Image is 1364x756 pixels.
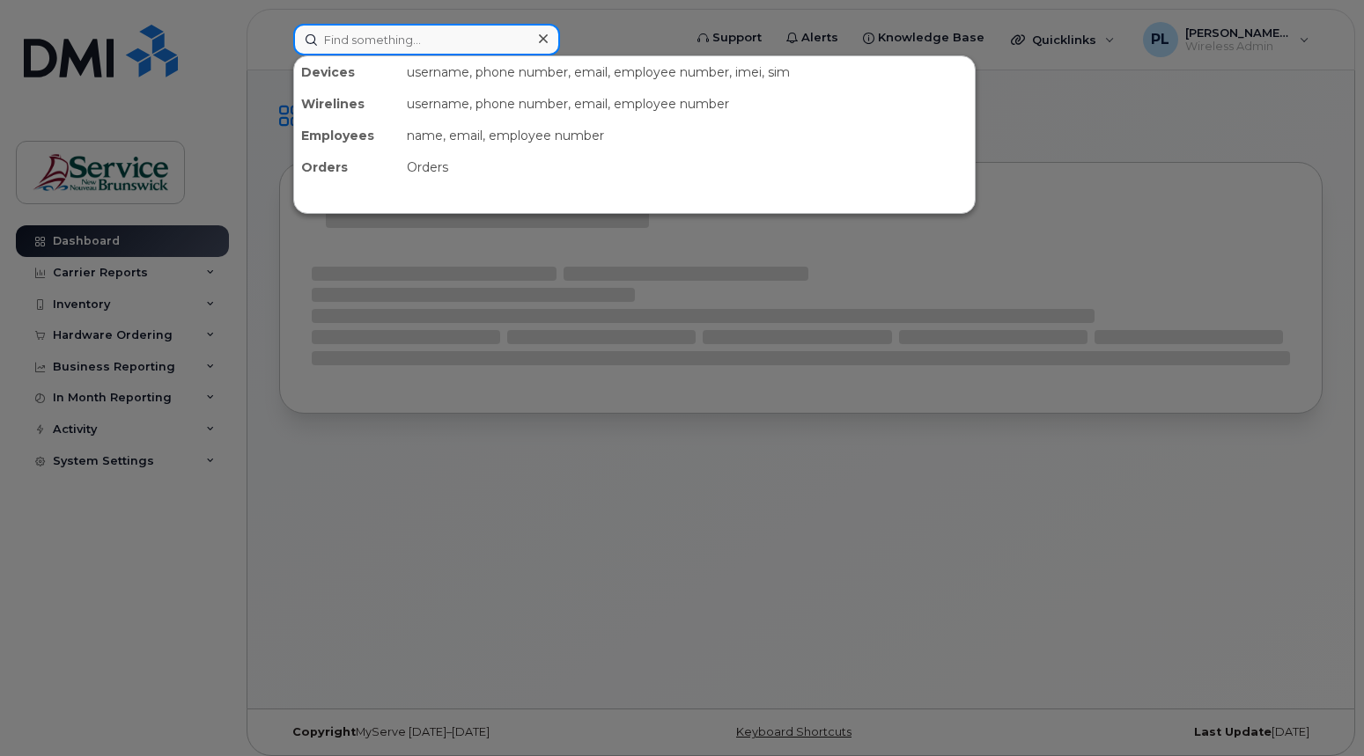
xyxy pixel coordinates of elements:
div: Orders [294,151,400,183]
div: Orders [400,151,975,183]
div: Wirelines [294,88,400,120]
div: username, phone number, email, employee number [400,88,975,120]
div: Devices [294,56,400,88]
div: username, phone number, email, employee number, imei, sim [400,56,975,88]
div: name, email, employee number [400,120,975,151]
div: Employees [294,120,400,151]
